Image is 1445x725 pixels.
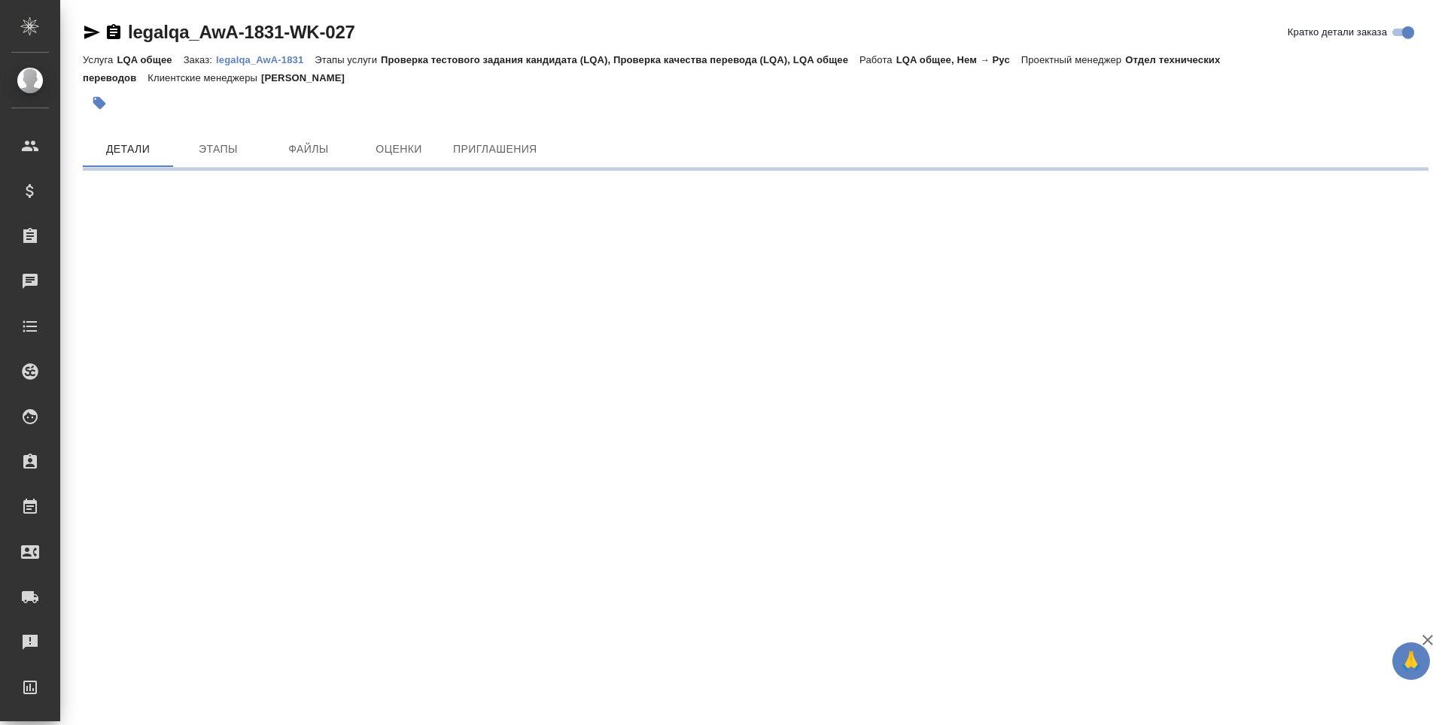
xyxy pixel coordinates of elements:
[83,86,116,120] button: Добавить тэг
[1021,54,1125,65] p: Проектный менеджер
[315,54,381,65] p: Этапы услуги
[92,140,164,159] span: Детали
[381,54,859,65] p: Проверка тестового задания кандидата (LQA), Проверка качества перевода (LQA), LQA общее
[83,54,117,65] p: Услуга
[216,54,315,65] p: legalqa_AwA-1831
[117,54,183,65] p: LQA общее
[261,72,356,83] p: [PERSON_NAME]
[184,54,216,65] p: Заказ:
[105,23,123,41] button: Скопировать ссылку
[363,140,435,159] span: Оценки
[896,54,1021,65] p: LQA общее, Нем → Рус
[148,72,261,83] p: Клиентские менеджеры
[182,140,254,159] span: Этапы
[1288,25,1387,40] span: Кратко детали заказа
[453,140,537,159] span: Приглашения
[1392,642,1430,680] button: 🙏
[272,140,345,159] span: Файлы
[128,22,355,42] a: legalqa_AwA-1831-WK-027
[859,54,896,65] p: Работа
[83,23,101,41] button: Скопировать ссылку для ЯМессенджера
[1398,645,1424,677] span: 🙏
[216,53,315,65] a: legalqa_AwA-1831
